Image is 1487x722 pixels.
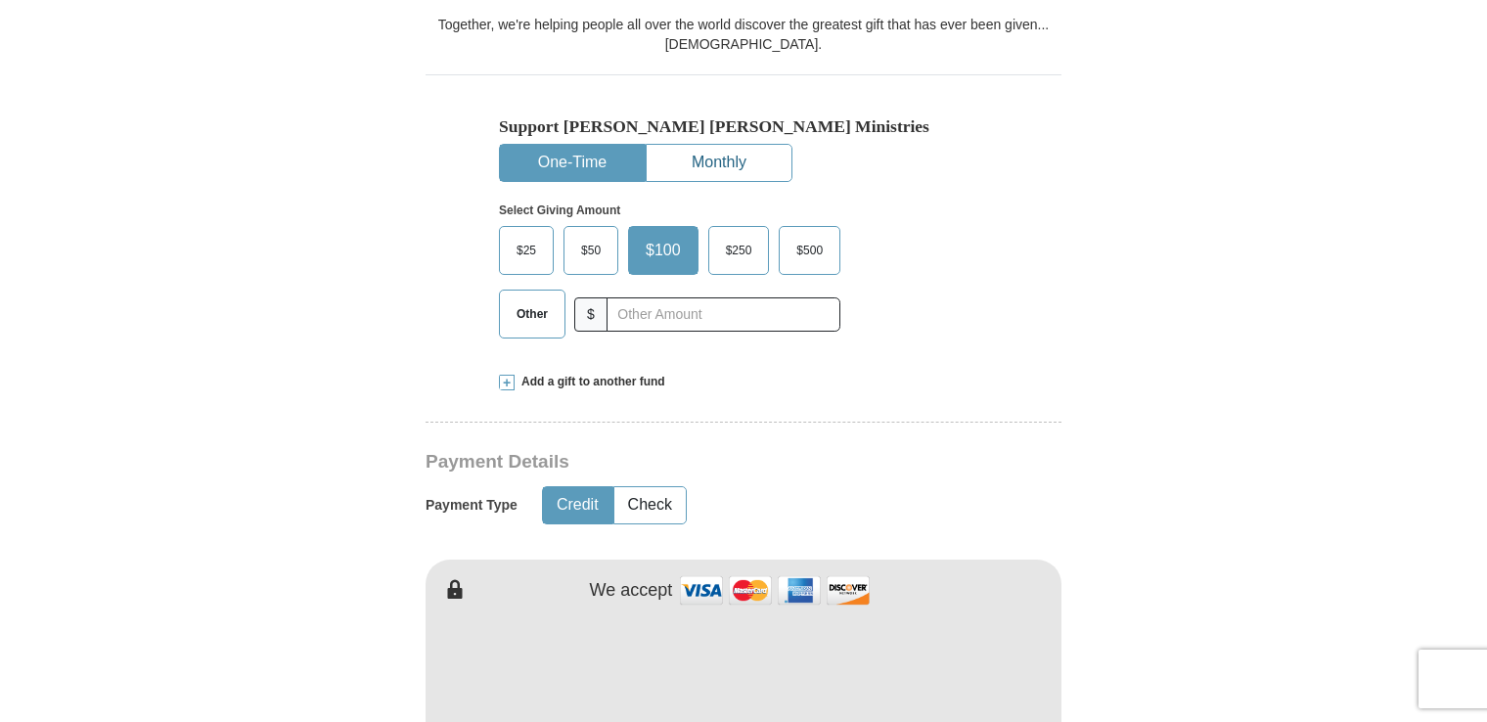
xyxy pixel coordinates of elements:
img: credit cards accepted [677,569,873,611]
span: Other [507,299,558,329]
button: Monthly [647,145,791,181]
span: $50 [571,236,610,265]
button: Credit [543,487,612,523]
div: Together, we're helping people all over the world discover the greatest gift that has ever been g... [426,15,1061,54]
span: $ [574,297,608,332]
button: One-Time [500,145,645,181]
span: Add a gift to another fund [515,374,665,390]
h5: Support [PERSON_NAME] [PERSON_NAME] Ministries [499,116,988,137]
h4: We accept [590,580,673,602]
button: Check [614,487,686,523]
h5: Payment Type [426,497,518,514]
span: $100 [636,236,691,265]
span: $500 [787,236,833,265]
input: Other Amount [607,297,840,332]
strong: Select Giving Amount [499,203,620,217]
span: $250 [716,236,762,265]
h3: Payment Details [426,451,924,474]
span: $25 [507,236,546,265]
